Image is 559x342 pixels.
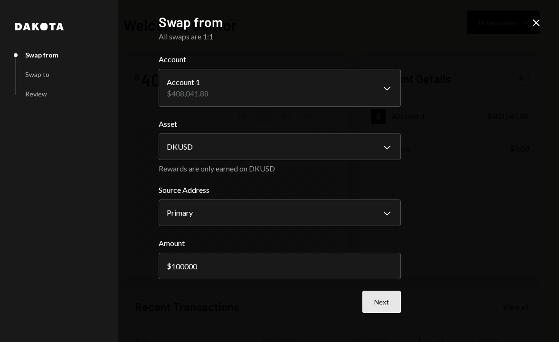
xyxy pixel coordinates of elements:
[159,199,401,226] button: Source Address
[159,13,401,31] h2: Swap from
[159,164,401,173] div: Rewards are only earned on DKUSD
[159,133,401,160] button: Asset
[159,253,401,279] input: 0.00
[25,70,49,78] div: Swap to
[159,184,401,196] label: Source Address
[159,69,401,107] button: Account
[25,51,58,59] div: Swap from
[362,291,401,313] button: Next
[159,31,401,42] div: All swaps are 1:1
[25,90,47,98] div: Review
[159,54,401,65] label: Account
[159,118,401,130] label: Asset
[167,261,171,270] div: $
[159,237,401,249] label: Amount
